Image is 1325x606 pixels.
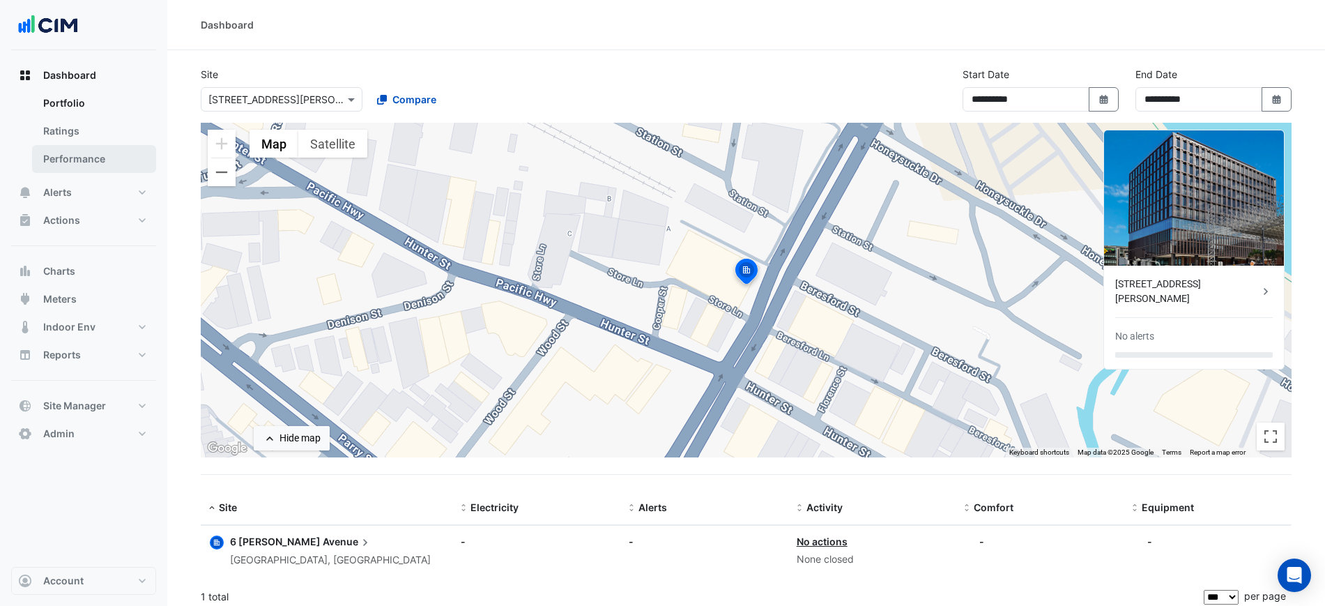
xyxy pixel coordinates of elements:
[638,501,667,513] span: Alerts
[1147,534,1152,549] div: -
[1190,448,1246,456] a: Report a map error
[1278,559,1311,592] div: Open Intercom Messenger
[32,89,156,117] a: Portfolio
[43,427,75,441] span: Admin
[629,534,780,549] div: -
[32,145,156,173] a: Performance
[11,392,156,420] button: Site Manager
[250,130,298,158] button: Show street map
[1115,277,1259,306] div: [STREET_ADDRESS][PERSON_NAME]
[1162,448,1181,456] a: Terms (opens in new tab)
[208,158,236,186] button: Zoom out
[18,320,32,334] app-icon: Indoor Env
[392,92,436,107] span: Compare
[43,213,80,227] span: Actions
[18,399,32,413] app-icon: Site Manager
[18,348,32,362] app-icon: Reports
[18,185,32,199] app-icon: Alerts
[201,67,218,82] label: Site
[1271,93,1283,105] fa-icon: Select Date
[208,130,236,158] button: Zoom in
[1142,501,1194,513] span: Equipment
[1244,590,1286,602] span: per page
[254,426,330,450] button: Hide map
[11,285,156,313] button: Meters
[43,264,75,278] span: Charts
[11,313,156,341] button: Indoor Env
[11,567,156,595] button: Account
[43,185,72,199] span: Alerts
[32,117,156,145] a: Ratings
[11,61,156,89] button: Dashboard
[11,89,156,179] div: Dashboard
[368,87,445,112] button: Compare
[797,552,948,568] div: None closed
[43,574,84,588] span: Account
[979,534,984,549] div: -
[1078,448,1154,456] span: Map data ©2025 Google
[18,264,32,278] app-icon: Charts
[11,341,156,369] button: Reports
[43,292,77,306] span: Meters
[279,431,321,446] div: Hide map
[11,420,156,448] button: Admin
[204,439,250,457] img: Google
[43,348,81,362] span: Reports
[18,292,32,306] app-icon: Meters
[17,11,79,39] img: Company Logo
[230,552,431,568] div: [GEOGRAPHIC_DATA], [GEOGRAPHIC_DATA]
[298,130,367,158] button: Show satellite imagery
[1009,448,1069,457] button: Keyboard shortcuts
[470,501,519,513] span: Electricity
[18,427,32,441] app-icon: Admin
[11,179,156,206] button: Alerts
[1135,67,1177,82] label: End Date
[43,399,106,413] span: Site Manager
[1115,329,1154,344] div: No alerts
[797,536,848,547] a: No actions
[806,501,843,513] span: Activity
[1257,423,1285,450] button: Toggle fullscreen view
[731,257,762,290] img: site-pin-selected.svg
[974,501,1013,513] span: Comfort
[43,320,95,334] span: Indoor Env
[18,68,32,82] app-icon: Dashboard
[11,206,156,234] button: Actions
[219,501,237,513] span: Site
[18,213,32,227] app-icon: Actions
[1104,130,1284,266] img: 6 Stewart Avenue
[323,534,372,550] span: Avenue
[963,67,1009,82] label: Start Date
[11,257,156,285] button: Charts
[204,439,250,457] a: Open this area in Google Maps (opens a new window)
[1098,93,1110,105] fa-icon: Select Date
[201,17,254,32] div: Dashboard
[230,536,321,547] span: 6 [PERSON_NAME]
[461,534,612,549] div: -
[43,68,96,82] span: Dashboard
